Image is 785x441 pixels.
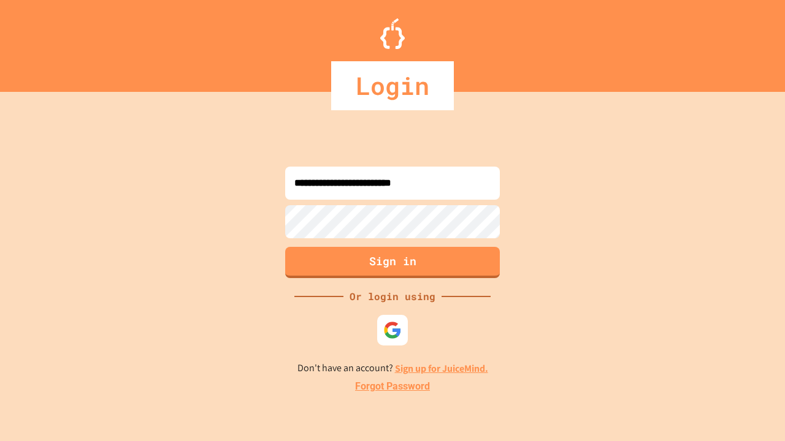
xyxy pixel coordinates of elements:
img: Logo.svg [380,18,405,49]
button: Sign in [285,247,500,278]
p: Don't have an account? [297,361,488,376]
img: google-icon.svg [383,321,402,339]
iframe: chat widget [683,339,773,391]
a: Forgot Password [355,379,430,394]
iframe: chat widget [733,392,773,429]
div: Login [331,61,454,110]
div: Or login using [343,289,442,304]
a: Sign up for JuiceMind. [395,362,488,375]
